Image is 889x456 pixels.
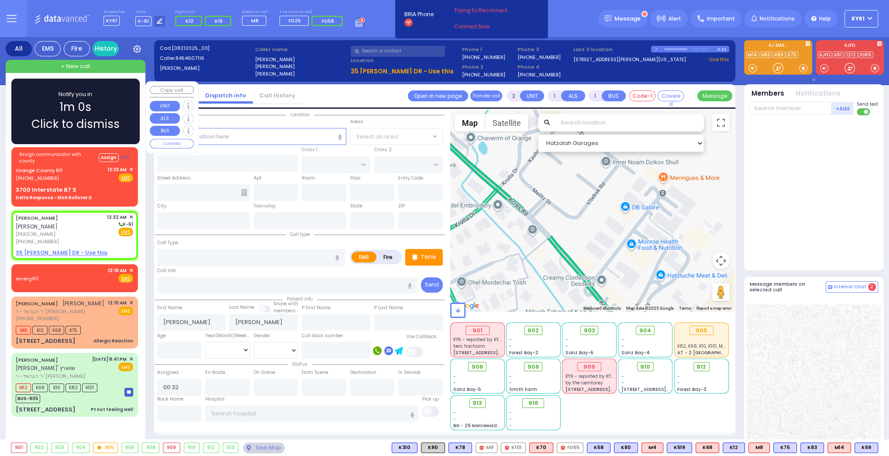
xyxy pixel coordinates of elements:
div: K80 [614,442,638,453]
span: + New call [61,62,90,71]
span: [PERSON_NAME] [16,223,58,230]
div: Delta Response - MVA Rollover D [16,194,92,201]
img: red-radio-icon.svg [479,446,484,450]
button: COVERED [150,139,194,149]
div: K70 [529,442,553,453]
span: 2 [868,283,876,291]
span: [PERSON_NAME]' שווארץ [16,364,76,372]
div: M14 [827,442,851,453]
span: K12 [186,17,193,24]
label: Cross 2 [374,146,392,153]
button: Map camera controls [712,252,730,269]
span: - [565,343,568,349]
div: BLS [667,442,692,453]
img: red-radio-icon.svg [505,446,509,450]
input: Search location [555,114,704,131]
span: Sanz Bay-5 [453,386,481,393]
label: Entry Code [398,175,423,182]
span: - [453,409,456,416]
span: Message [614,14,641,23]
span: EMS [118,307,133,315]
a: [STREET_ADDRESS][PERSON_NAME][US_STATE] [573,56,686,63]
span: K19 [215,17,223,24]
label: Floor [350,175,361,182]
div: - [509,409,557,416]
label: Night unit [175,10,234,15]
span: 903 [584,326,595,335]
a: Open this area in Google Maps (opens a new window) [452,300,481,311]
span: - [565,336,568,343]
span: 12:18 AM [108,267,127,274]
div: 906 [122,443,138,453]
span: M8 [251,17,258,24]
span: KY9 - reported by KY9 [565,373,614,380]
div: ALS [827,442,851,453]
span: Select an area [356,132,398,141]
span: - [621,336,624,343]
button: Message [697,90,732,101]
div: K68 [696,442,719,453]
button: Show street map [455,114,485,131]
label: Township [254,203,276,210]
a: Dispatch info [199,91,253,100]
button: Transfer call [470,90,502,101]
div: Fire [64,41,90,56]
button: Drag Pegman onto the map to open Street View [712,283,730,301]
span: - [509,380,512,386]
label: Location [351,57,459,64]
span: Phone 4 [517,63,570,71]
span: - [509,336,512,343]
div: K12 [723,442,745,453]
h5: Message members on selected call [750,281,826,293]
label: ZIP [398,203,405,210]
div: BLS [773,442,797,453]
span: ✕ [129,356,133,363]
div: K-61 [717,46,729,52]
label: Gender [254,332,270,339]
span: 8454607116 [176,55,204,62]
label: Fire units on call [279,10,346,15]
button: Code-1 [629,90,655,101]
div: 909 [577,362,601,372]
span: K101 [82,383,97,392]
button: KY61 [844,10,878,28]
label: Medic on call [242,10,269,15]
div: 909 [163,443,180,453]
span: M12 [16,383,31,392]
span: - [509,343,512,349]
button: BUS [602,90,626,101]
label: City [157,203,166,210]
a: FD55 [858,52,873,58]
span: BRIA Phone [404,10,434,18]
span: by the cemtarey [565,380,603,386]
div: BLS [448,442,472,453]
div: 901 [465,326,489,335]
a: K69 [773,52,785,58]
label: Last 3 location [573,46,651,53]
span: Click to dismiss [31,116,120,133]
span: K68 [32,383,48,392]
img: comment-alt.png [828,285,832,290]
a: [PERSON_NAME] [16,300,58,307]
img: red-radio-icon.svg [561,446,565,450]
label: Assigned [157,369,179,376]
div: 910 [184,443,200,453]
label: Caller: [160,55,252,62]
a: KJFD [818,52,832,58]
span: K-61 [117,221,133,228]
span: ✕ [129,166,133,173]
span: Sanz Bay-6 [565,349,593,356]
span: 910 [640,363,650,371]
span: ר' הערשל - ר' [PERSON_NAME] [16,373,89,380]
button: Assign [99,153,119,162]
button: Toggle fullscreen view [712,114,730,131]
div: FD55 [557,442,583,453]
span: Status [288,361,312,367]
small: Share with [273,301,298,307]
span: emerg911 [16,275,38,282]
span: [08212025_03] [172,45,210,52]
div: 904 [72,443,90,453]
label: [PERSON_NAME] [255,70,348,78]
button: BUS [150,126,180,136]
div: K78 [448,442,472,453]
